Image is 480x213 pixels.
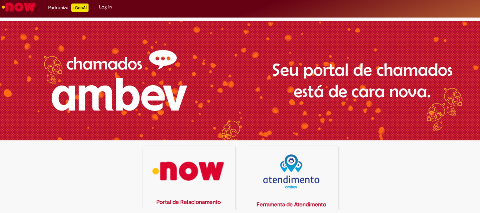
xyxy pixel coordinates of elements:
div: Padroniza [48,4,89,12]
div: Portal de Relacionamento [147,198,231,206]
div: Ferramenta de Atendimento [249,201,333,209]
img: logo_atentdimento.png [263,154,319,188]
img: logo_now.png [147,154,230,188]
p: +GenAi [71,4,89,12]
